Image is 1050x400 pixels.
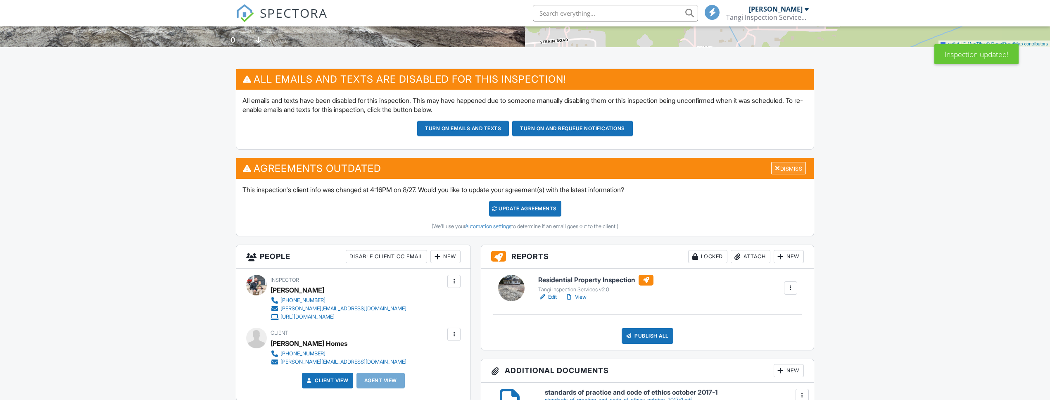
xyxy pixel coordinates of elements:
div: New [774,250,804,263]
h3: Additional Documents [481,359,814,383]
p: All emails and texts have been disabled for this inspection. This may have happened due to someon... [242,96,808,114]
div: Tangi Inspection Services v2.0 [538,286,653,293]
a: [URL][DOMAIN_NAME] [271,313,406,321]
div: [PHONE_NUMBER] [280,350,325,357]
div: [PHONE_NUMBER] [280,297,325,304]
div: Attach [731,250,770,263]
div: Update Agreements [489,201,561,217]
div: [URL][DOMAIN_NAME] [280,314,335,320]
a: Residential Property Inspection Tangi Inspection Services v2.0 [538,275,653,293]
a: Automation settings [465,223,511,229]
a: [PERSON_NAME][EMAIL_ADDRESS][DOMAIN_NAME] [271,358,406,366]
button: Turn on and Requeue Notifications [512,121,633,136]
div: [PERSON_NAME] [749,5,803,13]
span: SPECTORA [260,4,328,21]
div: [PERSON_NAME] [271,284,324,296]
a: Client View [305,376,349,385]
h6: Residential Property Inspection [538,275,653,286]
a: View [565,293,587,301]
div: Tangi Inspection Services LLC. [726,13,809,21]
a: Edit [538,293,557,301]
span: Client [271,330,288,336]
h3: Reports [481,245,814,269]
a: SPECTORA [236,11,328,29]
div: (We'll use your to determine if an email goes out to the client.) [242,223,808,230]
h6: standards of practice and code of ethics october 2017-1 [545,389,804,396]
span: sq. ft. [236,38,248,44]
h3: All emails and texts are disabled for this inspection! [236,69,814,89]
div: [PERSON_NAME] Homes [271,337,347,350]
a: [PHONE_NUMBER] [271,350,406,358]
span: Inspector [271,277,299,283]
div: [PERSON_NAME][EMAIL_ADDRESS][DOMAIN_NAME] [280,305,406,312]
img: The Best Home Inspection Software - Spectora [236,4,254,22]
input: Search everything... [533,5,698,21]
div: 0 [230,36,235,44]
div: Locked [688,250,727,263]
div: New [430,250,461,263]
a: [PHONE_NUMBER] [271,296,406,305]
span: crawlspace [263,38,288,44]
div: Publish All [622,328,673,344]
h3: Agreements Outdated [236,158,814,179]
div: New [774,364,804,377]
h3: People [236,245,470,269]
a: [PERSON_NAME][EMAIL_ADDRESS][DOMAIN_NAME] [271,305,406,313]
div: Inspection updated! [934,44,1019,64]
div: Dismiss [771,162,806,175]
div: This inspection's client info was changed at 4:16PM on 8/27. Would you like to update your agreem... [236,179,814,236]
div: Disable Client CC Email [346,250,427,263]
div: [PERSON_NAME][EMAIL_ADDRESS][DOMAIN_NAME] [280,359,406,365]
button: Turn on emails and texts [417,121,509,136]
